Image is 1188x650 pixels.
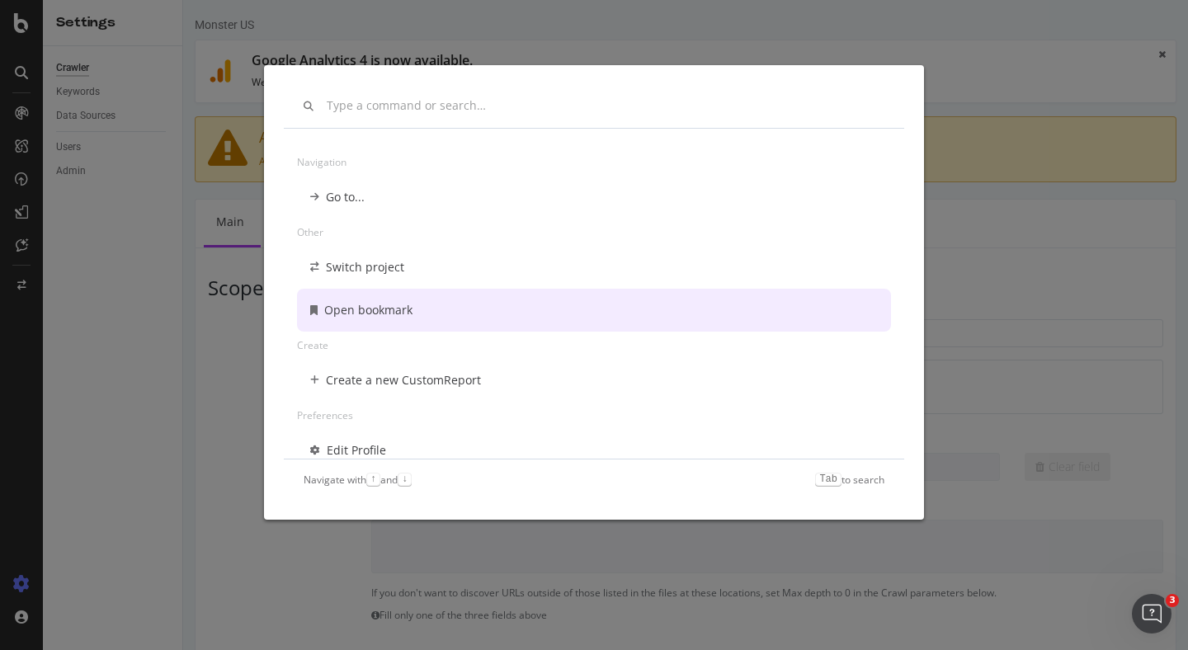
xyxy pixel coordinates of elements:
p: If you don't want to discover URLs outside of those listed in the files at these locations, set M... [188,586,980,600]
iframe: Intercom live chat [1132,594,1171,634]
div: Preferences [297,402,891,429]
div: Or upload a file: [176,426,992,440]
input: Type a command or search… [327,99,884,113]
button: Start URLs [155,365,163,379]
div: Create [297,332,891,359]
div: to search [815,473,884,487]
a: Domain Validation [209,200,335,245]
div: Navigate with and [304,473,412,487]
div: Switch project [326,259,404,276]
img: ga4.9118ffdc1441.svg [26,59,49,82]
div: Edit Profile [327,442,386,459]
p: Fill only one of the three fields above [188,608,980,622]
h3: Scope [25,277,980,299]
p: We recommend you to configure . [68,75,955,89]
a: Advanced Settings [78,200,205,245]
div: Navigation [297,148,891,176]
div: Monster US [12,16,71,33]
kbd: ↓ [398,473,412,486]
label: Project Name [12,319,176,339]
a: Scheduling [441,200,527,245]
a: it in your settings [219,75,297,89]
div: Or type URLs from external file or Sitemaps: [176,493,992,507]
textarea: [URL][DOMAIN_NAME] [188,360,980,413]
a: Main [21,200,73,245]
kbd: Tab [815,473,841,486]
span: 3 [1166,594,1179,607]
div: modal [264,65,924,520]
kbd: ↑ [366,473,380,486]
div: Go to... [326,189,365,205]
h4: Analyses on this project can't be launched. [25,130,980,146]
label: Start URLs [12,360,176,379]
a: HTML Extract [339,200,436,245]
button: Project Name [155,325,163,339]
div: Other [297,219,891,246]
h1: Google Analytics 4 is now available. [68,54,955,68]
div: Open bookmark [324,302,412,318]
p: Analysis already in progress. [25,154,980,168]
div: Create a new CustomReport [326,372,481,389]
